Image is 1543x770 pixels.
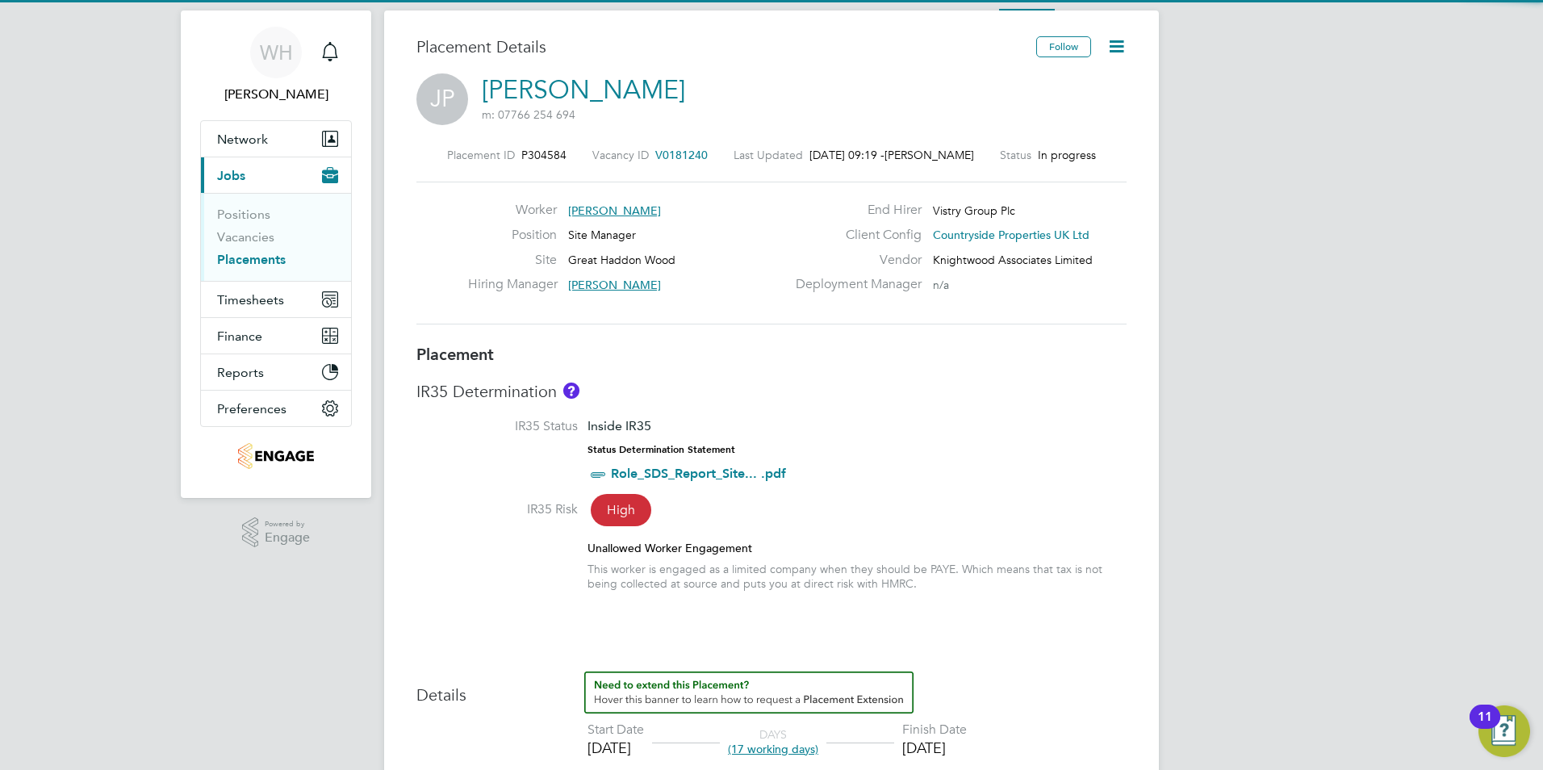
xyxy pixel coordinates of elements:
[468,227,557,244] label: Position
[1000,148,1031,162] label: Status
[217,207,270,222] a: Positions
[933,228,1089,242] span: Countryside Properties UK Ltd
[568,203,661,218] span: [PERSON_NAME]
[728,742,818,756] span: (17 working days)
[933,203,1015,218] span: Vistry Group Plc
[588,739,644,757] div: [DATE]
[1036,36,1091,57] button: Follow
[592,148,649,162] label: Vacancy ID
[1038,148,1096,162] span: In progress
[591,494,651,526] span: High
[734,148,803,162] label: Last Updated
[588,722,644,739] div: Start Date
[416,345,494,364] b: Placement
[1478,705,1530,757] button: Open Resource Center, 11 new notifications
[242,517,311,548] a: Powered byEngage
[786,227,922,244] label: Client Config
[933,278,949,292] span: n/a
[933,253,1093,267] span: Knightwood Associates Limited
[201,121,351,157] button: Network
[217,292,284,308] span: Timesheets
[521,148,567,162] span: P304584
[201,318,351,354] button: Finance
[584,672,914,714] button: How to extend a Placement?
[786,252,922,269] label: Vendor
[588,444,735,455] strong: Status Determination Statement
[902,722,967,739] div: Finish Date
[786,276,922,293] label: Deployment Manager
[217,329,262,344] span: Finance
[809,148,884,162] span: [DATE] 09:19 -
[1478,717,1492,738] div: 11
[416,381,1127,402] h3: IR35 Determination
[568,253,675,267] span: Great Haddon Wood
[238,443,313,469] img: knightwood-logo-retina.png
[563,383,579,399] button: About IR35
[217,252,286,267] a: Placements
[416,36,1024,57] h3: Placement Details
[265,531,310,545] span: Engage
[200,443,352,469] a: Go to home page
[201,193,351,281] div: Jobs
[568,228,636,242] span: Site Manager
[416,501,578,518] label: IR35 Risk
[201,354,351,390] button: Reports
[200,27,352,104] a: WH[PERSON_NAME]
[265,517,310,531] span: Powered by
[588,418,651,433] span: Inside IR35
[902,739,967,757] div: [DATE]
[217,168,245,183] span: Jobs
[588,562,1127,591] div: This worker is engaged as a limited company when they should be PAYE. Which means that tax is not...
[786,202,922,219] label: End Hirer
[720,727,826,756] div: DAYS
[260,42,293,63] span: WH
[201,157,351,193] button: Jobs
[416,73,468,125] span: JP
[201,391,351,426] button: Preferences
[884,148,974,162] span: [PERSON_NAME]
[217,365,264,380] span: Reports
[447,148,515,162] label: Placement ID
[588,541,1127,555] div: Unallowed Worker Engagement
[568,278,661,292] span: [PERSON_NAME]
[482,107,575,122] span: m: 07766 254 694
[468,276,557,293] label: Hiring Manager
[416,418,578,435] label: IR35 Status
[611,466,786,481] a: Role_SDS_Report_Site... .pdf
[468,252,557,269] label: Site
[482,74,685,106] a: [PERSON_NAME]
[468,202,557,219] label: Worker
[217,401,286,416] span: Preferences
[655,148,708,162] span: V0181240
[217,229,274,245] a: Vacancies
[416,672,1127,705] h3: Details
[200,85,352,104] span: Will Hiles
[201,282,351,317] button: Timesheets
[217,132,268,147] span: Network
[181,10,371,498] nav: Main navigation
